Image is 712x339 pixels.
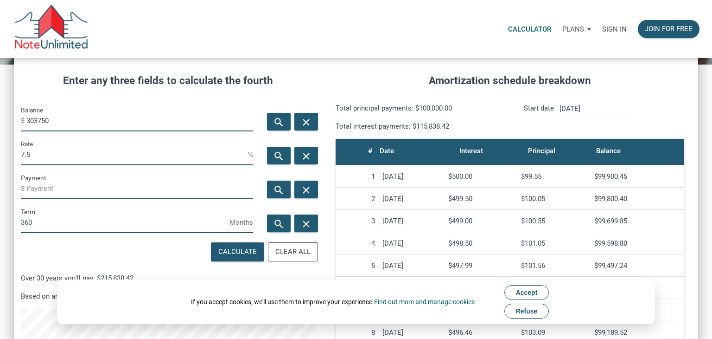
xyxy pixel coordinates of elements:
[521,217,587,225] div: $100.55
[562,25,584,33] p: Plans
[218,247,257,257] div: Calculate
[339,328,375,337] div: 8
[521,195,587,203] div: $100.05
[594,195,680,203] div: $99,800.40
[524,103,554,132] p: Start date
[448,172,514,181] div: $500.00
[448,239,514,248] div: $498.50
[294,147,318,164] button: close
[21,104,43,116] label: Balance
[339,172,375,181] div: 1
[248,147,253,162] span: %
[382,195,441,203] div: [DATE]
[594,328,680,337] div: $99,189.52
[516,307,538,315] span: Refuse
[557,14,597,44] a: Plans
[594,261,680,270] div: $99,497.24
[14,5,89,53] img: NoteUnlimited
[382,328,441,337] div: [DATE]
[339,239,375,248] div: 4
[374,298,475,306] a: Find out more and manage cookies
[521,239,587,248] div: $101.05
[21,181,26,196] span: $
[339,195,375,203] div: 2
[301,218,312,229] i: close
[368,144,372,157] div: #
[597,14,632,44] a: Sign in
[301,184,312,196] i: close
[273,116,284,128] i: search
[191,297,475,306] div: If you accept cookies, we'll use them to improve your experience.
[294,215,318,232] button: close
[594,172,680,181] div: $99,900.45
[502,14,557,44] a: Calculator
[301,150,312,162] i: close
[382,261,441,270] div: [DATE]
[294,113,318,130] button: close
[21,138,33,150] label: Rate
[339,217,375,225] div: 3
[275,247,311,257] div: Clear All
[504,285,549,300] button: Accept
[448,195,514,203] div: $499.50
[21,73,315,89] h4: Enter any three fields to calculate the fourth
[21,172,46,183] label: Payment
[382,217,441,225] div: [DATE]
[521,261,587,270] div: $101.56
[382,239,441,248] div: [DATE]
[594,217,680,225] div: $99,699.85
[229,215,253,230] span: Months
[521,328,587,337] div: $103.09
[508,25,551,33] p: Calculator
[504,304,549,319] button: Refuse
[528,144,555,157] div: Principal
[267,113,291,130] button: search
[329,73,691,89] h4: Amortization schedule breakdown
[594,239,680,248] div: $99,598.80
[294,181,318,198] button: close
[448,328,514,337] div: $496.46
[380,144,394,157] div: Date
[267,147,291,164] button: search
[211,242,264,261] button: Calculate
[596,144,621,157] div: Balance
[273,218,284,229] i: search
[459,144,483,157] div: Interest
[301,116,312,128] i: close
[21,291,315,302] p: Based on an estimated monthly payment of $599.55
[26,111,253,131] input: Balance
[339,261,375,270] div: 5
[273,150,284,162] i: search
[602,25,627,33] p: Sign in
[21,113,26,128] span: $
[21,273,315,284] p: Over 30 years you'll pay: $215,838.42
[267,215,291,232] button: search
[273,184,284,196] i: search
[267,181,291,198] button: search
[268,242,318,261] button: Clear All
[26,178,253,199] input: Payment
[516,289,538,296] span: Accept
[638,20,699,38] button: Join for free
[632,14,705,44] a: Join for free
[382,172,441,181] div: [DATE]
[21,144,248,165] input: Rate
[521,172,587,181] div: $99.55
[21,212,229,233] input: Term
[336,121,503,132] p: Total interest payments: $115,838.42
[21,206,35,217] label: Term
[645,24,693,34] div: Join for free
[557,15,597,43] button: Plans
[336,103,503,114] p: Total principal payments: $100,000.00
[448,217,514,225] div: $499.00
[448,261,514,270] div: $497.99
